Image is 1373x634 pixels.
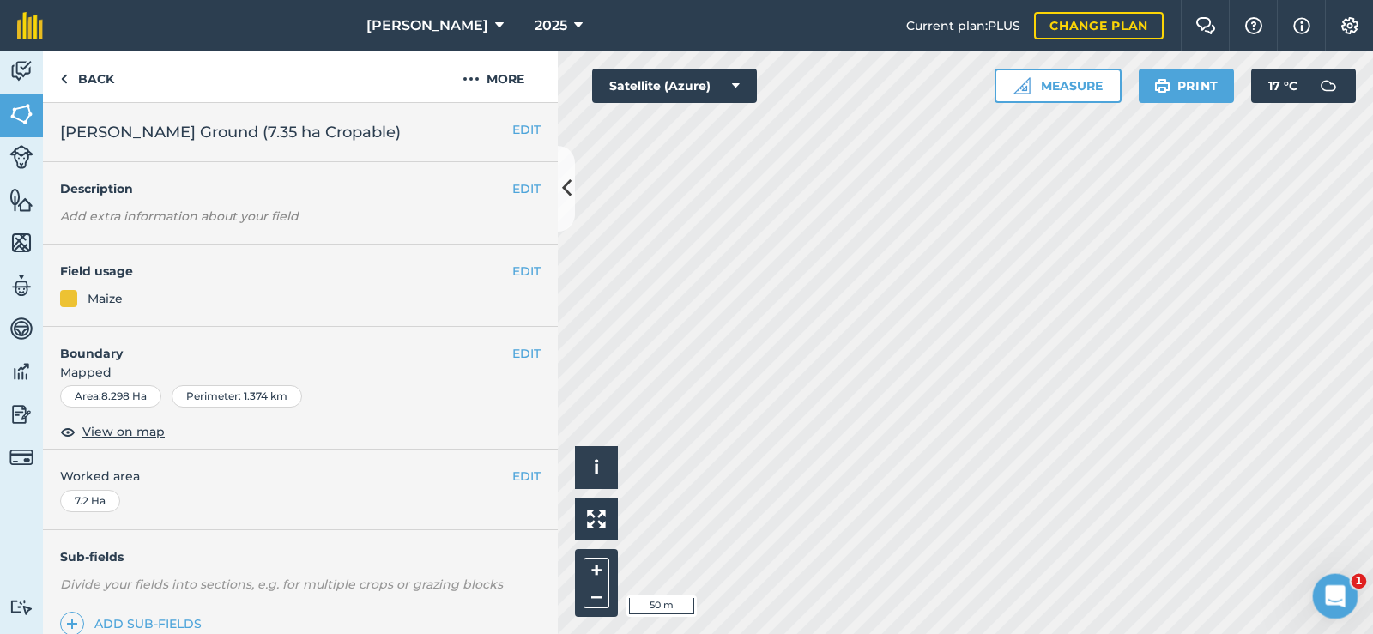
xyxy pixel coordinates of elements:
[43,547,558,566] h4: Sub-fields
[584,558,609,583] button: +
[60,208,299,224] em: Add extra information about your field
[172,385,302,408] div: Perimeter : 1.374 km
[60,421,76,442] img: svg+xml;base64,PHN2ZyB4bWxucz0iaHR0cDovL3d3dy53My5vcmcvMjAwMC9zdmciIHdpZHRoPSIxOCIgaGVpZ2h0PSIyNC...
[60,421,165,442] button: View on map
[82,422,165,441] span: View on map
[60,467,541,486] span: Worked area
[906,16,1020,35] span: Current plan : PLUS
[1243,17,1264,34] img: A question mark icon
[60,490,120,512] div: 7.2 Ha
[512,344,541,363] button: EDIT
[1195,17,1216,34] img: Two speech bubbles overlapping with the left bubble in the forefront
[60,120,401,144] span: [PERSON_NAME] Ground (7.35 ha Cropable)
[1154,75,1170,96] img: svg+xml;base64,PHN2ZyB4bWxucz0iaHR0cDovL3d3dy53My5vcmcvMjAwMC9zdmciIHdpZHRoPSIxOSIgaGVpZ2h0PSIyNC...
[575,446,618,489] button: i
[43,51,131,102] a: Back
[9,101,33,127] img: svg+xml;base64,PHN2ZyB4bWxucz0iaHR0cDovL3d3dy53My5vcmcvMjAwMC9zdmciIHdpZHRoPSI1NiIgaGVpZ2h0PSI2MC...
[463,69,480,89] img: svg+xml;base64,PHN2ZyB4bWxucz0iaHR0cDovL3d3dy53My5vcmcvMjAwMC9zdmciIHdpZHRoPSIyMCIgaGVpZ2h0PSIyNC...
[9,599,33,615] img: svg+xml;base64,PD94bWwgdmVyc2lvbj0iMS4wIiBlbmNvZGluZz0idXRmLTgiPz4KPCEtLSBHZW5lcmF0b3I6IEFkb2JlIE...
[535,15,567,36] span: 2025
[1013,77,1031,94] img: Ruler icon
[1293,15,1310,36] img: svg+xml;base64,PHN2ZyB4bWxucz0iaHR0cDovL3d3dy53My5vcmcvMjAwMC9zdmciIHdpZHRoPSIxNyIgaGVpZ2h0PSIxNy...
[60,577,503,592] em: Divide your fields into sections, e.g. for multiple crops or grazing blocks
[512,120,541,139] button: EDIT
[9,402,33,427] img: svg+xml;base64,PD94bWwgdmVyc2lvbj0iMS4wIiBlbmNvZGluZz0idXRmLTgiPz4KPCEtLSBHZW5lcmF0b3I6IEFkb2JlIE...
[17,12,43,39] img: fieldmargin Logo
[9,230,33,256] img: svg+xml;base64,PHN2ZyB4bWxucz0iaHR0cDovL3d3dy53My5vcmcvMjAwMC9zdmciIHdpZHRoPSI1NiIgaGVpZ2h0PSI2MC...
[9,58,33,84] img: svg+xml;base64,PD94bWwgdmVyc2lvbj0iMS4wIiBlbmNvZGluZz0idXRmLTgiPz4KPCEtLSBHZW5lcmF0b3I6IEFkb2JlIE...
[592,69,757,103] button: Satellite (Azure)
[43,327,512,363] h4: Boundary
[60,262,512,281] h4: Field usage
[512,179,541,198] button: EDIT
[366,15,488,36] span: [PERSON_NAME]
[9,145,33,169] img: svg+xml;base64,PD94bWwgdmVyc2lvbj0iMS4wIiBlbmNvZGluZz0idXRmLTgiPz4KPCEtLSBHZW5lcmF0b3I6IEFkb2JlIE...
[1340,17,1360,34] img: A cog icon
[9,273,33,299] img: svg+xml;base64,PD94bWwgdmVyc2lvbj0iMS4wIiBlbmNvZGluZz0idXRmLTgiPz4KPCEtLSBHZW5lcmF0b3I6IEFkb2JlIE...
[1034,12,1164,39] a: Change plan
[1311,69,1346,103] img: svg+xml;base64,PD94bWwgdmVyc2lvbj0iMS4wIiBlbmNvZGluZz0idXRmLTgiPz4KPCEtLSBHZW5lcmF0b3I6IEFkb2JlIE...
[1268,69,1297,103] span: 17 ° C
[584,583,609,608] button: –
[66,613,78,634] img: svg+xml;base64,PHN2ZyB4bWxucz0iaHR0cDovL3d3dy53My5vcmcvMjAwMC9zdmciIHdpZHRoPSIxNCIgaGVpZ2h0PSIyNC...
[1313,574,1358,619] iframe: Intercom live chat
[43,363,558,382] span: Mapped
[1251,69,1356,103] button: 17 °C
[60,69,68,89] img: svg+xml;base64,PHN2ZyB4bWxucz0iaHR0cDovL3d3dy53My5vcmcvMjAwMC9zdmciIHdpZHRoPSI5IiBoZWlnaHQ9IjI0Ii...
[512,262,541,281] button: EDIT
[587,510,606,528] img: Four arrows, one pointing top left, one top right, one bottom right and the last bottom left
[512,467,541,486] button: EDIT
[594,456,599,478] span: i
[1139,69,1235,103] button: Print
[60,385,161,408] div: Area : 8.298 Ha
[429,51,558,102] button: More
[1352,574,1367,589] span: 1
[88,289,123,308] div: Maize
[995,69,1122,103] button: Measure
[60,179,541,198] h4: Description
[9,359,33,384] img: svg+xml;base64,PD94bWwgdmVyc2lvbj0iMS4wIiBlbmNvZGluZz0idXRmLTgiPz4KPCEtLSBHZW5lcmF0b3I6IEFkb2JlIE...
[9,316,33,341] img: svg+xml;base64,PD94bWwgdmVyc2lvbj0iMS4wIiBlbmNvZGluZz0idXRmLTgiPz4KPCEtLSBHZW5lcmF0b3I6IEFkb2JlIE...
[9,445,33,469] img: svg+xml;base64,PD94bWwgdmVyc2lvbj0iMS4wIiBlbmNvZGluZz0idXRmLTgiPz4KPCEtLSBHZW5lcmF0b3I6IEFkb2JlIE...
[9,187,33,213] img: svg+xml;base64,PHN2ZyB4bWxucz0iaHR0cDovL3d3dy53My5vcmcvMjAwMC9zdmciIHdpZHRoPSI1NiIgaGVpZ2h0PSI2MC...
